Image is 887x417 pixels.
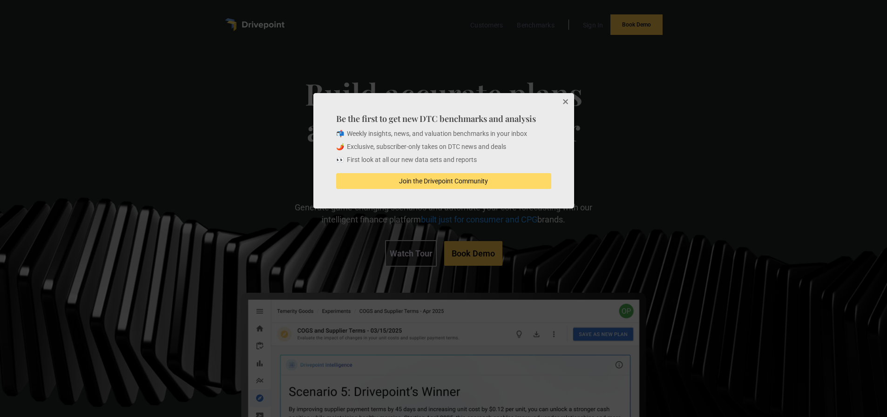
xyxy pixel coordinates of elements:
button: Close [555,93,574,112]
iframe: profile [4,13,145,85]
p: 📬 Weekly insights, news, and valuation benchmarks in your inbox [336,129,551,139]
p: 🌶️ Exclusive, subscriber-only takes on DTC news and deals [336,142,551,152]
h4: Be the first to get new DTC benchmarks and analysis [336,113,551,124]
button: Join the Drivepoint Community [336,173,551,189]
p: 👀 First look at all our new data sets and reports [336,155,551,165]
div: Be the first to get new DTC benchmarks and analysis [313,93,574,208]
